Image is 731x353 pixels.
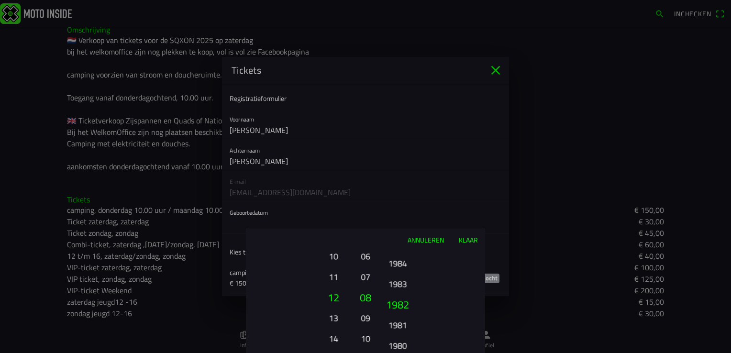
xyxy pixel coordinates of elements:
[381,294,414,315] button: 1982
[320,248,346,265] button: 10
[384,317,410,333] button: 1981
[359,268,372,285] button: 07
[317,287,350,308] button: 12
[451,229,485,250] button: Klaar
[384,276,410,292] button: 1983
[320,268,346,285] button: 11
[359,330,372,347] button: 10
[320,330,346,347] button: 14
[320,309,346,326] button: 13
[357,287,374,308] button: 08
[359,248,372,265] button: 06
[400,229,451,250] button: Annuleren
[384,234,410,251] button: 1985
[384,255,410,272] button: 1984
[359,309,372,326] button: 09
